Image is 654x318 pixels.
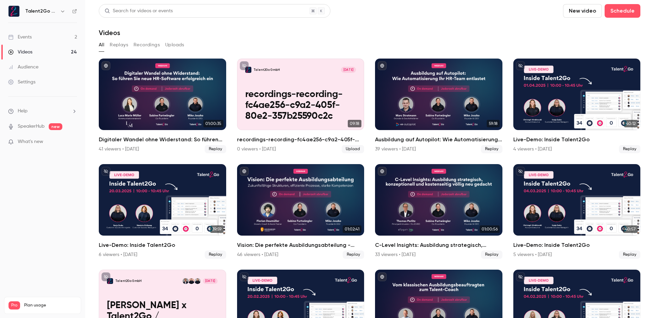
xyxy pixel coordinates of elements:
[513,251,552,258] div: 5 viewers • [DATE]
[513,59,641,153] li: Live-Demo: Inside Talent2Go
[237,136,364,144] h2: recordings-recording-fc4ae256-c9a2-405f-80e2-357b25590c2c
[240,167,249,176] button: published
[18,138,43,145] span: What's new
[375,164,502,259] a: 01:00:56C-Level Insights: Ausbildung strategisch, konzeptionell und kostenseitig völlig neu gedac...
[516,272,525,281] button: unpublished
[378,272,387,281] button: published
[237,59,364,153] li: recordings-recording-fc4ae256-c9a2-405f-80e2-357b25590c2c
[481,251,502,259] span: Replay
[205,251,226,259] span: Replay
[8,64,38,70] div: Audience
[203,278,218,284] span: [DATE]
[375,136,502,144] h2: Ausbildung auf Autopilot: Wie Automatisierung Ihr HR-Team entlastet ⚙️
[134,39,160,50] button: Recordings
[375,251,416,258] div: 33 viewers • [DATE]
[619,251,640,259] span: Replay
[513,164,641,259] a: 40:57Live-Demo: Inside Talent2Go5 viewers • [DATE]Replay
[253,68,280,72] p: Talent2Go GmbH
[487,120,500,127] span: 59:18
[375,164,502,259] li: C-Level Insights: Ausbildung strategisch, konzeptionell und kostenseitig völlig neu gedacht 💡📊
[8,79,35,85] div: Settings
[348,120,361,127] span: 09:18
[513,59,641,153] a: 40:12Live-Demo: Inside Talent2Go4 viewers • [DATE]Replay
[115,279,142,283] p: Talent2Go GmbH
[9,6,19,17] img: Talent2Go GmbH
[105,7,173,15] div: Search for videos or events
[605,4,640,18] button: Schedule
[205,145,226,153] span: Replay
[194,278,201,284] img: Mike Joszko
[237,251,278,258] div: 46 viewers • [DATE]
[99,164,226,259] a: 39:59Live-Demo: Inside Talent2Go6 viewers • [DATE]Replay
[516,61,525,70] button: unpublished
[378,167,387,176] button: published
[8,49,32,55] div: Videos
[110,39,128,50] button: Replays
[375,146,416,153] div: 39 viewers • [DATE]
[375,59,502,153] a: 59:18Ausbildung auf Autopilot: Wie Automatisierung Ihr HR-Team entlastet ⚙️39 viewers • [DATE]Replay
[18,108,28,115] span: Help
[165,39,184,50] button: Uploads
[240,61,249,70] button: unpublished
[99,39,104,50] button: All
[183,278,189,284] img: Thomas Perlitz
[25,8,57,15] h6: Talent2Go GmbH
[102,167,110,176] button: unpublished
[8,108,77,115] li: help-dropdown-opener
[188,278,194,284] img: Sabine Furtwängler
[341,67,356,73] span: [DATE]
[624,120,638,127] span: 40:12
[375,241,502,249] h2: C-Level Insights: Ausbildung strategisch, konzeptionell und kostenseitig völlig neu gedacht 💡📊
[481,145,502,153] span: Replay
[343,225,361,233] span: 01:02:41
[378,61,387,70] button: published
[8,34,32,41] div: Events
[237,241,364,249] h2: Vision: Die perfekte Ausbildungsabteilung - Zukunftsfähige Strukturen, effiziente Prozesse, stark...
[99,59,226,153] li: Digitaler Wandel ohne Widerstand: So führen Sie neue HR-Software erfolgreich ein
[24,303,77,308] span: Plan usage
[245,89,356,122] p: recordings-recording-fc4ae256-c9a2-405f-80e2-357b25590c2c
[49,123,62,130] span: new
[513,136,641,144] h2: Live-Demo: Inside Talent2Go
[237,164,364,259] li: Vision: Die perfekte Ausbildungsabteilung - Zukunftsfähige Strukturen, effiziente Prozesse, stark...
[237,164,364,259] a: 01:02:41Vision: Die perfekte Ausbildungsabteilung - Zukunftsfähige Strukturen, effiziente Prozess...
[99,4,640,314] section: Videos
[240,272,249,281] button: unpublished
[99,241,226,249] h2: Live-Demo: Inside Talent2Go
[99,251,137,258] div: 6 viewers • [DATE]
[563,4,602,18] button: New video
[99,29,120,37] h1: Videos
[480,225,500,233] span: 01:00:56
[237,146,276,153] div: 0 viewers • [DATE]
[99,59,226,153] a: 01:00:35Digitaler Wandel ohne Widerstand: So führen Sie neue HR-Software erfolgreich ein41 viewer...
[513,146,552,153] div: 4 viewers • [DATE]
[342,145,364,153] span: Upload
[513,164,641,259] li: Live-Demo: Inside Talent2Go
[619,145,640,153] span: Replay
[375,59,502,153] li: Ausbildung auf Autopilot: Wie Automatisierung Ihr HR-Team entlastet ⚙️
[99,136,226,144] h2: Digitaler Wandel ohne Widerstand: So führen Sie neue HR-Software erfolgreich ein
[203,120,223,127] span: 01:00:35
[102,272,110,281] button: unpublished
[237,59,364,153] a: recordings-recording-fc4ae256-c9a2-405f-80e2-357b25590c2cTalent2Go GmbH[DATE]recordings-recording...
[9,301,20,309] span: Pro
[343,251,364,259] span: Replay
[99,164,226,259] li: Live-Demo: Inside Talent2Go
[210,225,223,233] span: 39:59
[102,61,110,70] button: published
[18,123,45,130] a: SpeakerHub
[99,146,139,153] div: 41 viewers • [DATE]
[623,225,638,233] span: 40:57
[516,167,525,176] button: unpublished
[513,241,641,249] h2: Live-Demo: Inside Talent2Go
